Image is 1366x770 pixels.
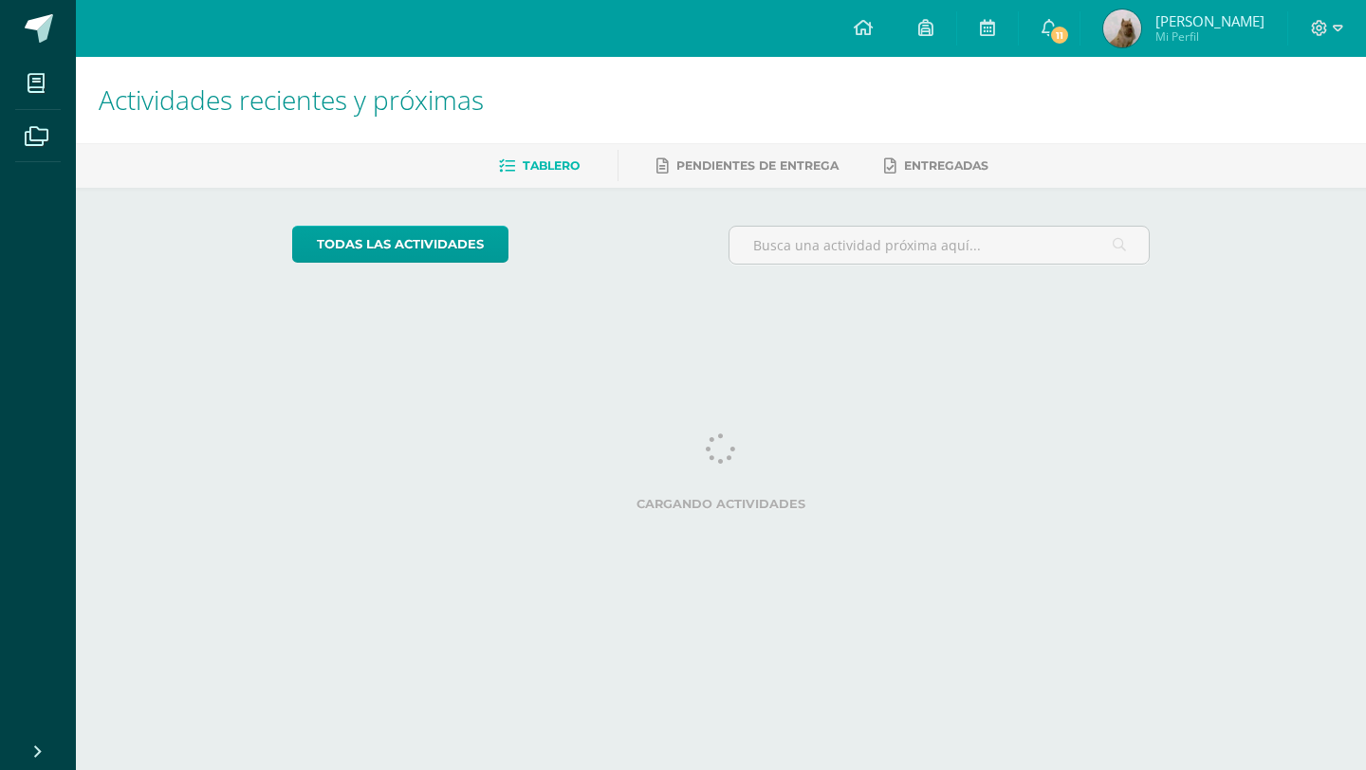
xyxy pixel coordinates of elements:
label: Cargando actividades [292,497,1151,511]
a: todas las Actividades [292,226,508,263]
span: Tablero [523,158,580,173]
span: 11 [1049,25,1070,46]
img: f9679ad0f42d96d7e7dcf6709ddc72a6.png [1103,9,1141,47]
span: Actividades recientes y próximas [99,82,484,118]
a: Entregadas [884,151,988,181]
span: Mi Perfil [1155,28,1264,45]
span: Entregadas [904,158,988,173]
a: Pendientes de entrega [656,151,839,181]
a: Tablero [499,151,580,181]
input: Busca una actividad próxima aquí... [729,227,1150,264]
span: Pendientes de entrega [676,158,839,173]
span: [PERSON_NAME] [1155,11,1264,30]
